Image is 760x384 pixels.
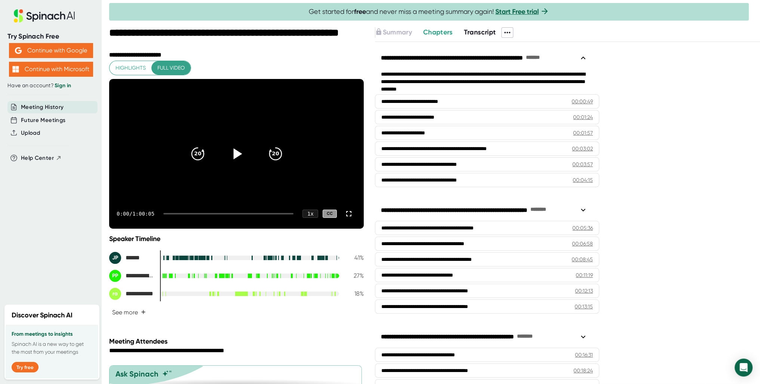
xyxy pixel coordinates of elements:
div: 1 x [302,210,318,218]
span: Get started for and never miss a meeting summary again! [309,7,549,16]
div: 00:06:58 [572,240,593,247]
div: 00:11:19 [576,271,593,279]
h2: Discover Spinach AI [12,310,73,320]
div: PP [109,270,121,282]
button: Continue with Google [9,43,93,58]
div: 00:18:24 [573,367,593,374]
button: Upload [21,129,40,137]
span: Help Center [21,154,54,162]
div: 00:00:49 [572,98,593,105]
div: Speaker Timeline [109,235,364,243]
a: Sign in [55,82,71,89]
button: Transcript [464,27,496,37]
span: Chapters [423,28,453,36]
button: Try free [12,362,39,372]
div: 00:04:15 [573,176,593,184]
span: Transcript [464,28,496,36]
div: 18 % [345,290,364,297]
div: Meeting Attendees [109,337,366,345]
div: 00:12:13 [575,287,593,295]
div: 0:00 / 1:00:05 [117,211,154,217]
div: 00:13:15 [575,303,593,310]
button: Meeting History [21,103,64,112]
div: 00:01:24 [573,113,593,121]
span: Highlights [116,63,146,73]
div: 27 % [345,272,364,279]
div: 00:08:45 [572,256,593,263]
div: 00:05:36 [572,224,593,232]
div: CC [323,210,337,218]
button: Continue with Microsoft [9,62,93,77]
span: Summary [382,28,412,36]
div: Pere Pla-Junca [109,270,154,282]
p: Spinach AI is a new way to get the most from your meetings [12,340,92,356]
div: 00:03:02 [572,145,593,152]
button: Future Meetings [21,116,65,125]
button: See more+ [109,306,149,319]
div: Have an account? [7,82,94,89]
a: Start Free trial [495,7,539,16]
div: ra [109,288,121,300]
button: Chapters [423,27,453,37]
div: 41 % [345,254,364,261]
b: free [354,7,366,16]
div: 00:16:31 [575,351,593,359]
div: Ask Spinach [116,369,159,378]
div: Open Intercom Messenger [735,359,753,377]
button: Full video [151,61,191,75]
button: Summary [375,27,412,37]
span: + [141,309,146,315]
button: Highlights [110,61,152,75]
img: Aehbyd4JwY73AAAAAElFTkSuQmCC [15,47,22,54]
span: Full video [157,63,185,73]
div: 00:01:57 [573,129,593,137]
div: ruben alcoba [109,288,154,300]
div: Juan P [109,252,154,264]
div: Upgrade to access [375,27,423,38]
div: 00:03:57 [572,161,593,168]
div: JP [109,252,121,264]
h3: From meetings to insights [12,331,92,337]
div: Try Spinach Free [7,32,94,41]
button: Help Center [21,154,62,162]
